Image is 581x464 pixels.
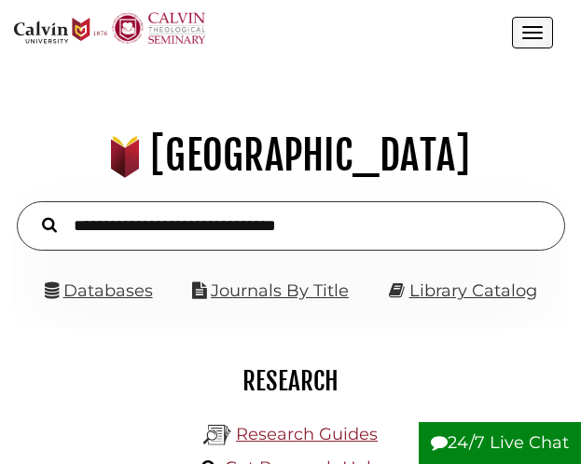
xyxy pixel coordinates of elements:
a: Library Catalog [409,280,537,301]
h1: [GEOGRAPHIC_DATA] [22,130,558,181]
button: Open the menu [512,17,553,48]
button: Search [33,212,66,236]
a: Databases [45,280,153,301]
h2: Research [28,365,553,397]
a: Journals By Title [211,280,349,301]
i: Search [42,217,57,234]
img: Calvin Theological Seminary [112,12,205,44]
a: Research Guides [236,424,378,444]
img: Hekman Library Logo [203,421,231,449]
